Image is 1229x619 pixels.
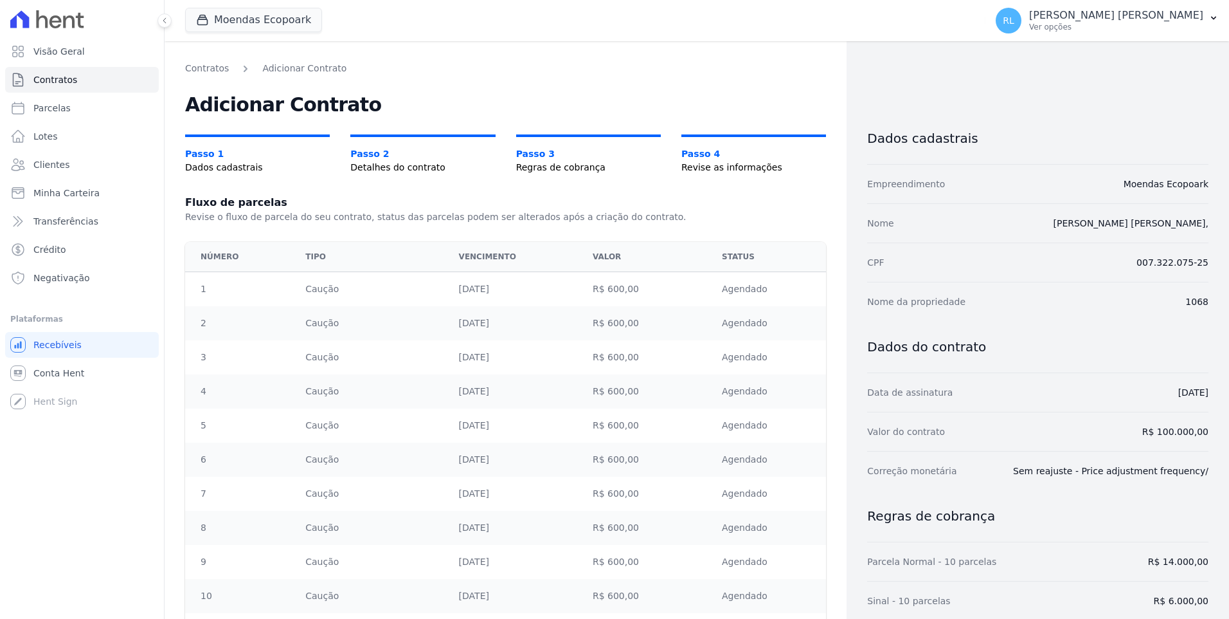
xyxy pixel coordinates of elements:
[33,187,100,199] span: Minha Carteira
[585,340,714,374] td: R$ 600,00
[585,306,714,340] td: R$ 600,00
[714,545,826,579] td: Agendado
[585,272,714,307] td: R$ 600,00
[867,595,950,607] dt: Sinal - 10 parcelas
[451,443,585,477] td: [DATE]
[185,242,298,272] th: Número
[585,374,714,409] td: R$ 600,00
[298,579,451,613] td: Caução
[985,3,1229,39] button: RL [PERSON_NAME] [PERSON_NAME] Ver opções
[5,39,159,64] a: Visão Geral
[451,579,585,613] td: [DATE]
[33,158,69,171] span: Clientes
[298,545,451,579] td: Caução
[585,477,714,511] td: R$ 600,00
[714,340,826,374] td: Agendado
[681,161,826,174] span: Revise as informações
[185,511,298,545] td: 8
[451,272,585,307] td: [DATE]
[350,147,495,161] span: Passo 2
[185,272,298,307] td: 1
[1178,386,1208,399] dd: [DATE]
[298,374,451,409] td: Caução
[1185,295,1208,308] dd: 1068
[298,272,451,307] td: Caução
[10,311,154,327] div: Plataformas
[714,579,826,613] td: Agendado
[185,477,298,511] td: 7
[185,306,298,340] td: 2
[451,511,585,545] td: [DATE]
[867,256,884,269] dt: CPF
[451,374,585,409] td: [DATE]
[5,67,159,93] a: Contratos
[714,511,826,545] td: Agendado
[185,579,298,613] td: 10
[298,242,451,272] th: Tipo
[298,409,451,443] td: Caução
[185,210,826,224] p: Revise o fluxo de parcela do seu contrato, status das parcelas podem ser alterados após a criação...
[451,477,585,511] td: [DATE]
[714,306,826,340] td: Agendado
[451,242,585,272] th: Vencimento
[451,409,585,443] td: [DATE]
[185,8,322,32] button: Moendas Ecopoark
[516,161,661,174] span: Regras de cobrança
[585,545,714,579] td: R$ 600,00
[298,306,451,340] td: Caução
[33,338,82,351] span: Recebíveis
[298,511,451,545] td: Caução
[185,161,330,174] span: Dados cadastrais
[451,306,585,340] td: [DATE]
[185,340,298,374] td: 3
[451,340,585,374] td: [DATE]
[681,147,826,161] span: Passo 4
[1054,217,1209,230] dd: [PERSON_NAME] [PERSON_NAME],
[867,555,996,568] dt: Parcela Normal - 10 parcelas
[33,130,58,143] span: Lotes
[185,134,826,174] nav: Progress
[585,579,714,613] td: R$ 600,00
[867,178,945,190] dt: Empreendimento
[1029,22,1203,32] p: Ver opções
[867,217,893,230] dt: Nome
[33,243,66,256] span: Crédito
[867,339,1208,355] h3: Dados do contrato
[350,161,495,174] span: Detalhes do contrato
[33,102,71,115] span: Parcelas
[185,545,298,579] td: 9
[867,386,953,399] dt: Data de assinatura
[5,152,159,178] a: Clientes
[298,477,451,511] td: Caução
[5,180,159,206] a: Minha Carteira
[1136,256,1208,269] dd: 007.322.075-25
[867,465,956,477] dt: Correção monetária
[262,62,346,75] a: Adicionar Contrato
[185,147,330,161] span: Passo 1
[298,340,451,374] td: Caução
[714,242,826,272] th: Status
[585,242,714,272] th: Valor
[185,195,826,210] h1: Fluxo de parcelas
[33,215,98,228] span: Transferências
[5,265,159,291] a: Negativação
[867,425,945,438] dt: Valor do contrato
[185,374,298,409] td: 4
[714,477,826,511] td: Agendado
[33,367,84,380] span: Conta Hent
[585,409,714,443] td: R$ 600,00
[1148,555,1208,568] dd: R$ 14.000,00
[451,545,585,579] td: [DATE]
[1124,178,1208,190] dd: Moendas Ecopoark
[585,443,714,477] td: R$ 600,00
[1154,595,1208,607] dd: R$ 6.000,00
[185,62,229,75] a: Contratos
[33,45,85,58] span: Visão Geral
[185,443,298,477] td: 6
[714,374,826,409] td: Agendado
[185,62,826,75] nav: Breadcrumb
[714,409,826,443] td: Agendado
[5,360,159,386] a: Conta Hent
[5,95,159,121] a: Parcelas
[185,96,826,114] h2: Adicionar Contrato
